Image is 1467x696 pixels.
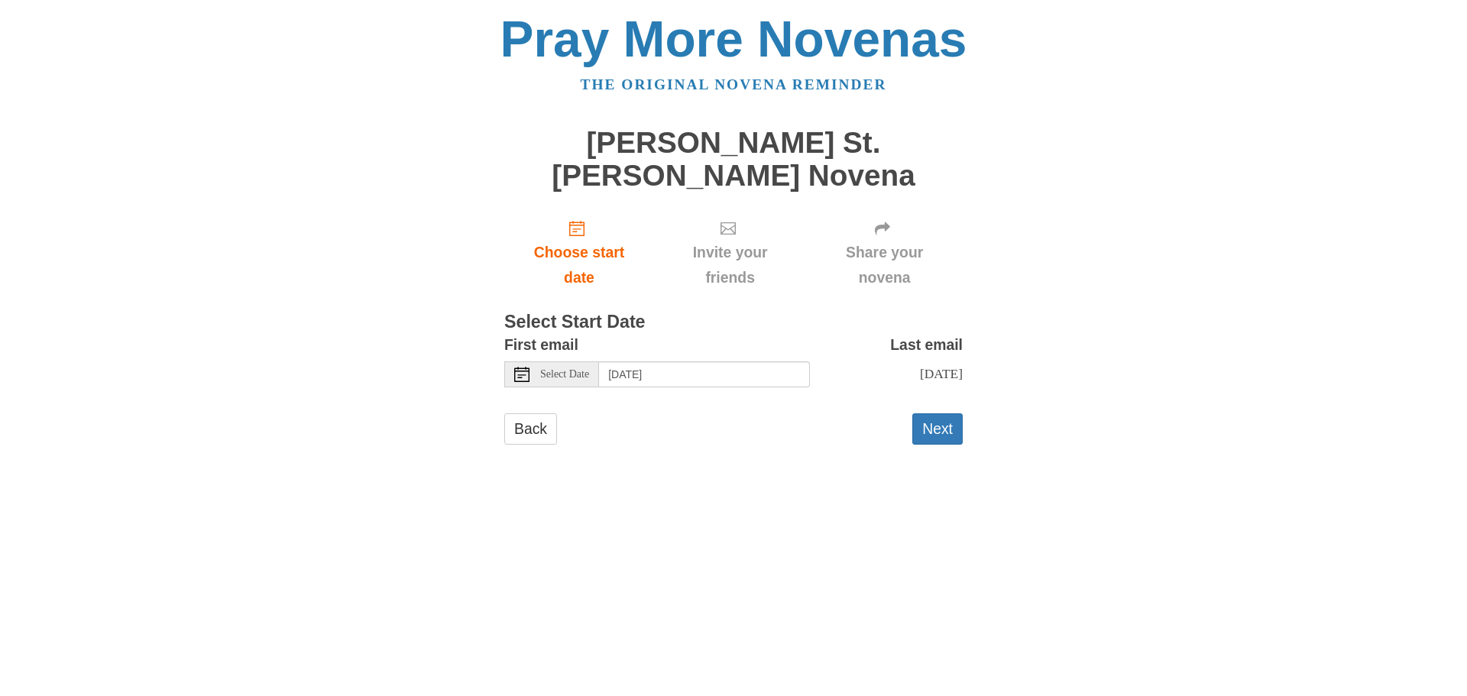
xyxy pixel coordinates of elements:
[504,413,557,445] a: Back
[581,76,887,92] a: The original novena reminder
[912,413,963,445] button: Next
[540,369,589,380] span: Select Date
[504,207,654,298] a: Choose start date
[504,332,578,358] label: First email
[504,312,963,332] h3: Select Start Date
[821,240,947,290] span: Share your novena
[806,207,963,298] div: Click "Next" to confirm your start date first.
[504,127,963,192] h1: [PERSON_NAME] St. [PERSON_NAME] Novena
[920,366,963,381] span: [DATE]
[890,332,963,358] label: Last email
[520,240,639,290] span: Choose start date
[669,240,791,290] span: Invite your friends
[500,11,967,67] a: Pray More Novenas
[654,207,806,298] div: Click "Next" to confirm your start date first.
